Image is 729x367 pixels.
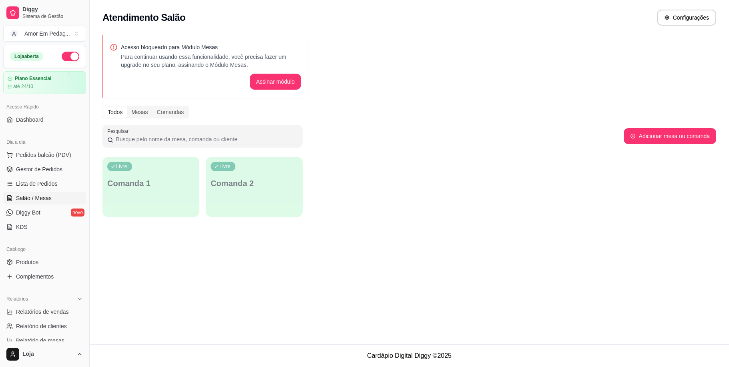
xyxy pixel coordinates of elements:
button: LivreComanda 1 [102,157,199,217]
span: Lista de Pedidos [16,180,58,188]
div: Acesso Rápido [3,100,86,113]
a: Gestor de Pedidos [3,163,86,176]
a: Dashboard [3,113,86,126]
div: Dia a dia [3,136,86,148]
div: Loja aberta [10,52,43,61]
h2: Atendimento Salão [102,11,185,24]
span: KDS [16,223,28,231]
span: Loja [22,351,73,358]
button: Alterar Status [62,52,79,61]
span: Relatório de clientes [16,322,67,330]
label: Pesquisar [107,128,131,134]
span: Diggy [22,6,83,13]
input: Pesquisar [113,135,298,143]
a: Relatórios de vendas [3,305,86,318]
div: Comandas [153,106,189,118]
span: Complementos [16,273,54,281]
span: Relatório de mesas [16,337,64,345]
a: Produtos [3,256,86,269]
button: Adicionar mesa ou comanda [624,128,716,144]
button: Select a team [3,26,86,42]
p: Comanda 1 [107,178,195,189]
a: Salão / Mesas [3,192,86,205]
a: Complementos [3,270,86,283]
p: Livre [219,163,231,170]
span: Relatórios [6,296,28,302]
p: Acesso bloqueado para Módulo Mesas [121,43,301,51]
p: Para continuar usando essa funcionalidade, você precisa fazer um upgrade no seu plano, assinando ... [121,53,301,69]
a: DiggySistema de Gestão [3,3,86,22]
footer: Cardápio Digital Diggy © 2025 [90,344,729,367]
span: Gestor de Pedidos [16,165,62,173]
button: Pedidos balcão (PDV) [3,148,86,161]
span: Sistema de Gestão [22,13,83,20]
article: até 24/10 [13,83,33,90]
span: Produtos [16,258,38,266]
a: Relatório de clientes [3,320,86,333]
div: Todos [103,106,127,118]
p: Livre [116,163,127,170]
span: Dashboard [16,116,44,124]
div: Mesas [127,106,152,118]
a: Plano Essencialaté 24/10 [3,71,86,94]
a: Diggy Botnovo [3,206,86,219]
a: KDS [3,221,86,233]
span: Relatórios de vendas [16,308,69,316]
span: Pedidos balcão (PDV) [16,151,71,159]
button: LivreComanda 2 [206,157,303,217]
button: Assinar módulo [250,74,301,90]
div: Catálogo [3,243,86,256]
article: Plano Essencial [15,76,51,82]
span: Diggy Bot [16,209,40,217]
a: Relatório de mesas [3,334,86,347]
button: Configurações [657,10,716,26]
a: Lista de Pedidos [3,177,86,190]
span: A [10,30,18,38]
div: Amor Em Pedaç ... [24,30,70,38]
span: Salão / Mesas [16,194,52,202]
button: Loja [3,345,86,364]
p: Comanda 2 [211,178,298,189]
